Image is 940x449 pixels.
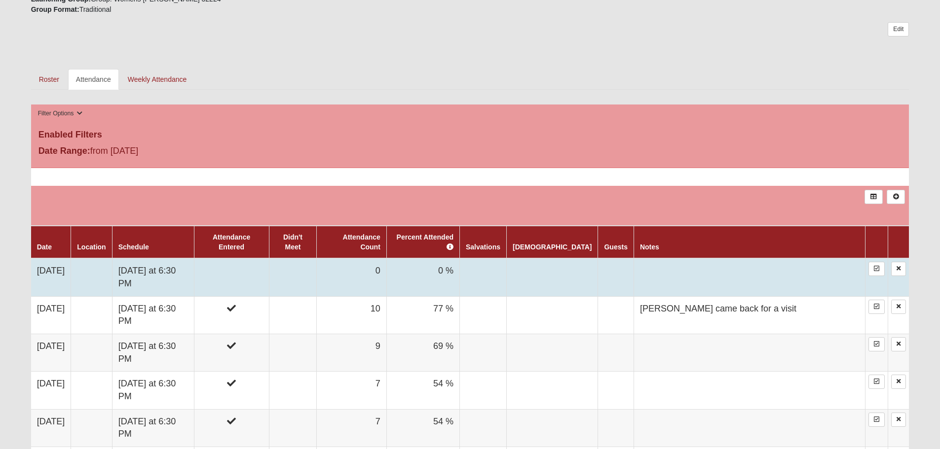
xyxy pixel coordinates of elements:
a: Attendance [68,69,119,90]
a: Delete [891,337,906,351]
td: [DATE] at 6:30 PM [112,296,194,334]
td: 10 [317,296,387,334]
th: [DEMOGRAPHIC_DATA] [507,226,598,258]
a: Delete [891,375,906,389]
a: Didn't Meet [283,233,302,251]
th: Guests [598,226,634,258]
h4: Enabled Filters [38,130,902,140]
strong: Group Format: [31,5,79,13]
a: Enter Attendance [868,375,885,389]
td: [DATE] at 6:30 PM [112,258,194,296]
button: Filter Options [35,108,86,119]
td: [DATE] at 6:30 PM [112,334,194,371]
td: [DATE] [31,334,71,371]
a: Attendance Count [343,233,380,251]
a: Delete [891,262,906,276]
td: 7 [317,409,387,447]
td: 7 [317,372,387,409]
td: [DATE] [31,296,71,334]
a: Alt+N [887,190,905,204]
label: Date Range: [38,144,90,158]
td: [DATE] [31,372,71,409]
a: Export to Excel [865,190,883,204]
a: Enter Attendance [868,262,885,276]
a: Enter Attendance [868,413,885,427]
td: [PERSON_NAME] came back for a visit [634,296,865,334]
a: Percent Attended [397,233,453,251]
td: 77 % [386,296,459,334]
td: 54 % [386,409,459,447]
td: 0 [317,258,387,296]
td: 54 % [386,372,459,409]
td: 69 % [386,334,459,371]
th: Salvations [459,226,506,258]
a: Notes [640,243,659,251]
td: [DATE] at 6:30 PM [112,372,194,409]
a: Date [37,243,52,251]
a: Enter Attendance [868,337,885,351]
td: 9 [317,334,387,371]
td: [DATE] at 6:30 PM [112,409,194,447]
td: [DATE] [31,258,71,296]
a: Weekly Attendance [120,69,195,90]
a: Enter Attendance [868,300,885,314]
div: from [DATE] [31,144,324,160]
td: [DATE] [31,409,71,447]
a: Delete [891,300,906,314]
a: Location [77,243,106,251]
a: Delete [891,413,906,427]
a: Edit [888,22,909,36]
td: 0 % [386,258,459,296]
a: Schedule [118,243,149,251]
a: Attendance Entered [213,233,250,251]
a: Roster [31,69,67,90]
